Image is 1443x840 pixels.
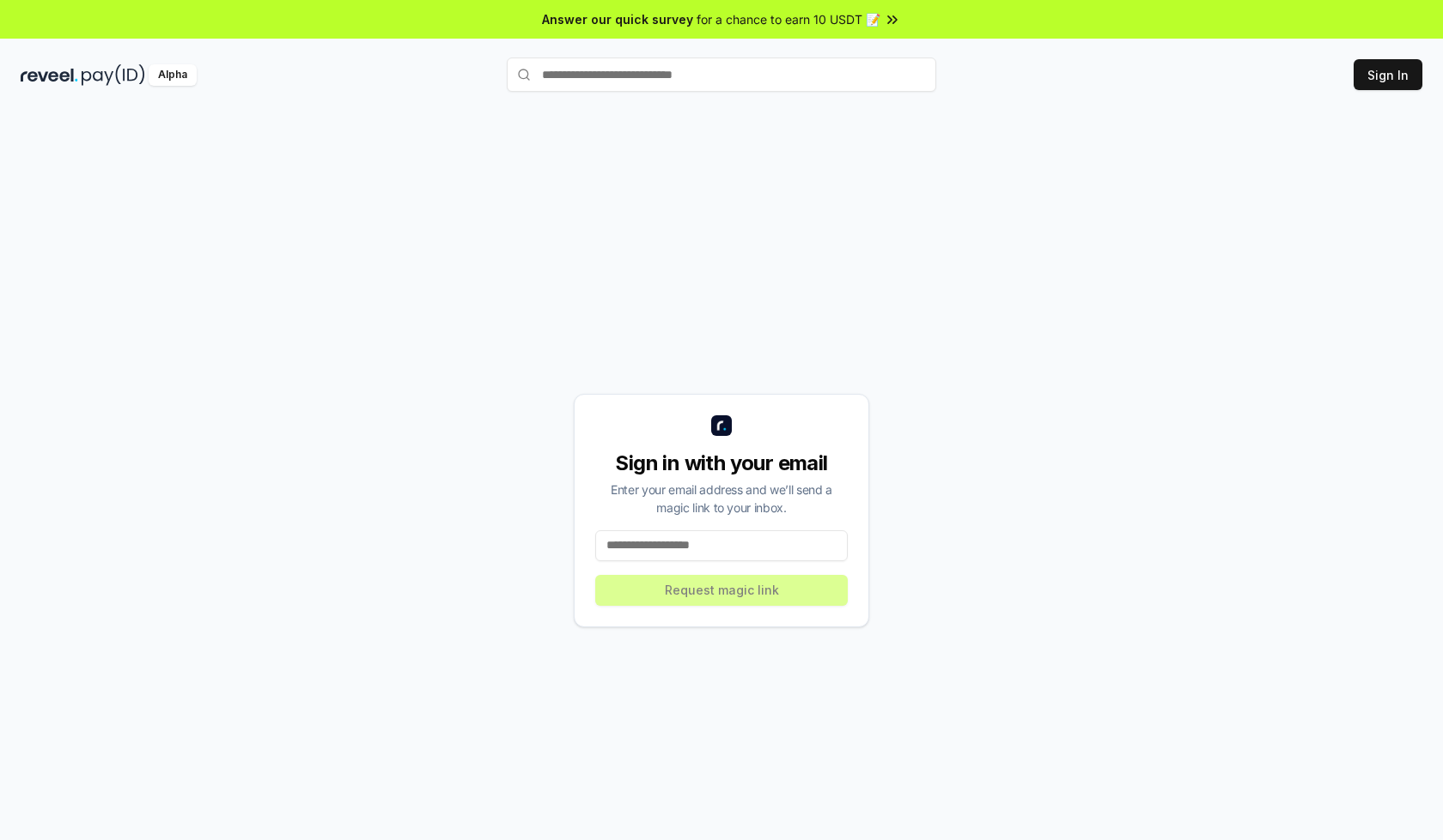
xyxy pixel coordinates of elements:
[1354,59,1422,90] button: Sign In
[697,10,880,28] span: for a chance to earn 10 USDT 📝
[595,480,848,517] div: Enter your email address and we’ll send a magic link to your inbox.
[711,415,732,436] img: logo_small
[21,64,78,86] img: reveel_dark
[542,10,693,28] span: Answer our quick survey
[595,450,848,477] div: Sign in with your email
[149,64,197,86] div: Alpha
[82,64,145,86] img: pay_id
